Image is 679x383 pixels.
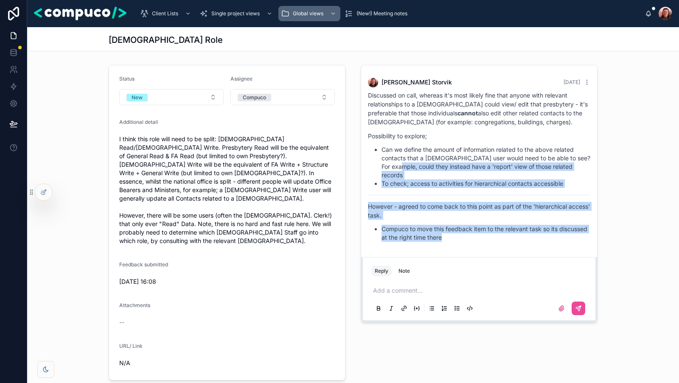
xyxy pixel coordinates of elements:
li: Can we define the amount of information related to the above related contacts that a [DEMOGRAPHIC... [382,145,590,179]
span: Assignee [230,75,253,82]
div: Note [398,268,410,274]
li: To check; access to activities for hierarchical contacts accessible [382,179,590,188]
span: URL/ Link [119,343,143,349]
strong: cannot [457,109,478,117]
span: [DATE] [564,79,580,85]
p: Possibility to explore; [368,131,590,140]
span: Attachments [119,302,150,308]
a: Global views [278,6,340,21]
span: [DATE] 16:08 [119,277,224,286]
div: Compuco [243,94,266,101]
p: Discussed on call, whereas it's most likely fine that anyone with relevant relationships to a [DE... [368,91,590,126]
span: Global views [293,10,323,17]
span: -- [119,318,124,327]
span: (New!) Meeting notes [356,10,407,17]
span: I think this role will need to be split: [DEMOGRAPHIC_DATA] Read/[DEMOGRAPHIC_DATA] Write. Presby... [119,135,335,245]
span: [PERSON_NAME] Storvik [382,78,452,87]
li: Compuco to move this feedback item to the relevant task so its discussed at the right time there [382,225,590,242]
p: However - agreed to come back to this point as part of the 'hierarchical access' task. [368,202,590,220]
a: Client Lists [137,6,195,21]
img: App logo [34,7,126,20]
button: Reply [371,266,392,276]
span: Feedback submitted [119,261,168,268]
span: Additional detail [119,119,158,125]
button: Select Button [119,89,224,105]
span: Client Lists [152,10,178,17]
span: N/A [119,359,335,367]
span: Status [119,75,135,82]
div: New [132,94,143,101]
button: Select Button [230,89,335,105]
a: (New!) Meeting notes [342,6,413,21]
div: scrollable content [133,4,645,23]
button: Note [395,266,413,276]
a: Single project views [197,6,277,21]
span: Single project views [211,10,260,17]
h1: [DEMOGRAPHIC_DATA] Role [109,34,223,46]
